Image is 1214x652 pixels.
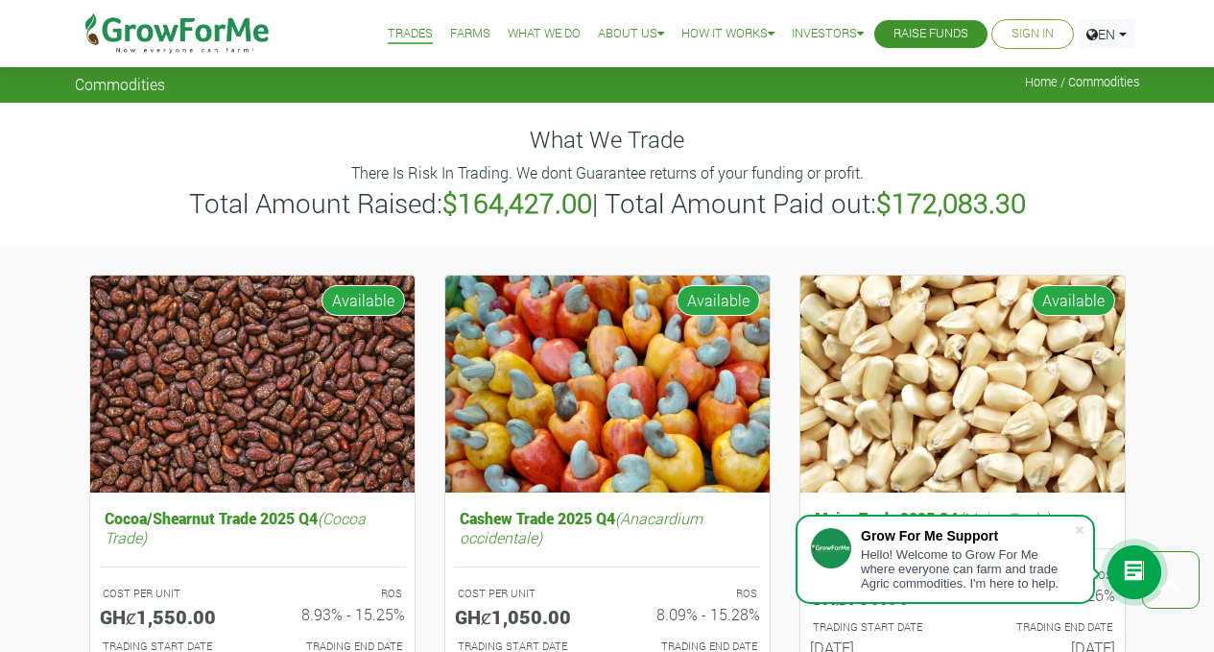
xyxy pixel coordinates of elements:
[267,605,405,623] h6: 8.93% - 15.25%
[958,508,1050,528] i: (Maize Trade)
[861,547,1074,591] div: Hello! Welcome to Grow For Me where everyone can farm and trade Agric commodities. I'm here to help.
[598,24,664,44] a: About Us
[861,528,1074,543] div: Grow For Me Support
[100,504,405,550] h5: Cocoa/Shearnut Trade 2025 Q4
[980,619,1112,636] p: Estimated Trading End Date
[455,504,760,550] h5: Cashew Trade 2025 Q4
[508,24,581,44] a: What We Do
[625,586,757,602] p: ROS
[800,276,1125,494] img: growforme image
[1025,75,1140,89] span: Home / Commodities
[681,24,774,44] a: How it Works
[458,586,590,602] p: COST PER UNIT
[1012,24,1054,44] a: Sign In
[876,185,1026,221] b: $172,083.30
[893,24,968,44] a: Raise Funds
[1078,19,1135,49] a: EN
[450,24,490,44] a: Farms
[321,285,405,316] span: Available
[810,586,948,609] h5: GHȼ750.00
[460,508,702,546] i: (Anacardium occidentale)
[455,605,593,628] h5: GHȼ1,050.00
[622,605,760,623] h6: 8.09% - 15.28%
[105,508,366,546] i: (Cocoa Trade)
[100,605,238,628] h5: GHȼ1,550.00
[270,586,402,602] p: ROS
[75,75,165,93] span: Commodities
[90,276,415,494] img: growforme image
[813,619,945,636] p: Estimated Trading Start Date
[677,285,760,316] span: Available
[810,504,1115,532] h5: Maize Trade 2025 Q4
[103,586,235,602] p: COST PER UNIT
[977,586,1115,604] h6: 7.41% - 15.26%
[1032,285,1115,316] span: Available
[388,24,433,44] a: Trades
[445,276,770,494] img: growforme image
[78,161,1137,184] p: There Is Risk In Trading. We dont Guarantee returns of your funding or profit.
[792,24,864,44] a: Investors
[442,185,592,221] b: $164,427.00
[78,187,1137,220] h3: Total Amount Raised: | Total Amount Paid out:
[75,126,1140,154] h4: What We Trade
